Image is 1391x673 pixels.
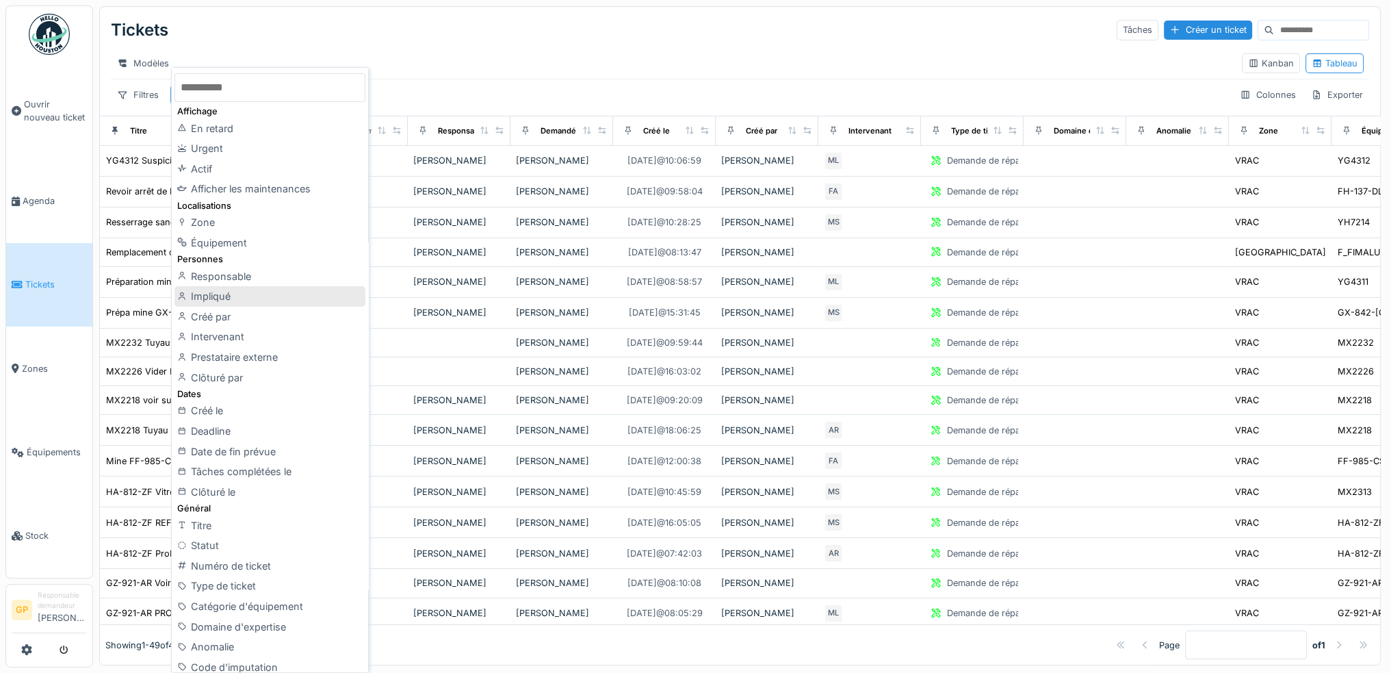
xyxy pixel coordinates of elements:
div: [PERSON_NAME] [516,275,608,288]
div: [PERSON_NAME] [413,185,505,198]
span: Équipements [27,446,87,459]
span: Agenda [23,194,87,207]
div: VRAC [1235,394,1259,407]
div: GZ-921-AR [1338,607,1383,620]
div: Numéro de ticket [174,556,365,576]
div: Urgent [174,138,365,159]
div: [DATE] @ 12:00:38 [627,455,701,468]
div: VRAC [1235,424,1259,437]
div: Tâches complétées le [174,461,365,482]
div: [PERSON_NAME] [413,455,505,468]
div: MX2232 [1338,336,1374,349]
div: GZ-921-AR Voir taquet de bâche [106,576,241,589]
div: ML [824,272,843,292]
div: [DATE] @ 09:20:09 [627,394,703,407]
div: Statut [174,535,365,556]
div: Créé le [643,125,670,137]
div: Personnes [174,253,365,266]
div: [DATE] @ 09:58:04 [627,185,703,198]
div: Filtres [111,85,165,105]
div: Demande de réparation [947,607,1044,620]
div: Tâches [1117,20,1158,40]
div: Type de ticket [951,125,1004,137]
div: [PERSON_NAME] [721,455,813,468]
div: HA-812-ZF [1338,547,1384,560]
div: YH7214 [1338,216,1370,229]
div: [PERSON_NAME] [516,547,608,560]
div: Zone [1259,125,1278,137]
div: Titre [174,516,365,536]
div: Actif [174,159,365,179]
div: [DATE] @ 07:42:03 [627,547,702,560]
div: [DATE] @ 08:05:29 [627,607,703,620]
div: [PERSON_NAME] [413,485,505,498]
div: Responsable [174,266,365,287]
div: Code d'imputation [335,125,404,137]
div: VRAC [1235,275,1259,288]
div: Tableau [1312,57,1357,70]
div: [DATE] @ 09:59:44 [627,336,703,349]
div: [PERSON_NAME] [516,216,608,229]
div: [PERSON_NAME] [516,424,608,437]
div: Localisations [174,199,365,212]
div: [PERSON_NAME] [721,576,813,589]
div: Domaine d'expertise [1054,125,1131,137]
div: VRAC [1235,185,1259,198]
div: [PERSON_NAME] [516,576,608,589]
div: [PERSON_NAME] [721,547,813,560]
div: MS [824,482,843,501]
div: FA [824,451,843,470]
div: [DATE] @ 08:10:08 [627,576,701,589]
div: En retard [174,118,365,139]
div: Demande de réparation [947,516,1044,529]
div: Anomalie [174,637,365,657]
div: [DATE] @ 16:03:02 [627,365,701,378]
div: AR [824,420,843,440]
div: GZ-921-AR PROBLEME TAQUET DE BACHE [106,607,287,620]
div: Prestataire externe [174,347,365,368]
div: Clôturé par [174,368,365,388]
div: VRAC [1235,516,1259,529]
div: Domaine d'expertise [174,617,365,637]
strong: of 1 [1312,639,1325,652]
div: HA-812-ZF REFAIRE LE COTE DROIT FEUX CASSER + GARDE BOUE SUITE ACCIDENT FINARDI [106,516,503,529]
div: FF-985-CS [1338,455,1385,468]
div: MX2218 [1338,394,1372,407]
div: Kanban [1248,57,1294,70]
div: MS [824,513,843,532]
div: MS [824,213,843,232]
div: Tickets [111,12,168,48]
div: [PERSON_NAME] [721,216,813,229]
div: [PERSON_NAME] [413,154,505,167]
img: Badge_color-CXgf-gQk.svg [29,14,70,55]
div: [PERSON_NAME] [516,306,608,319]
div: Intervenant [848,125,892,137]
div: VRAC [1235,607,1259,620]
div: Demande de réparation [947,185,1044,198]
div: Demande de réparation [947,455,1044,468]
div: [PERSON_NAME] [516,365,608,378]
span: Ouvrir nouveau ticket [24,98,87,124]
div: [PERSON_NAME] [721,154,813,167]
div: Préparation mines + mettre prise pour mines YG4311 camion viendra [DATE] 08H00 [106,275,455,288]
div: Revoir arrêt de bâche FH-137-DL [106,185,243,198]
div: MX2313 [1338,485,1372,498]
div: Créer un ticket [1164,21,1252,39]
div: MX2226 [1338,365,1374,378]
div: [PERSON_NAME] [721,365,813,378]
div: Mine FF-985-CS + TRAVAUX SUR BACHE + INTERIEURE REMORQUE + EXTRIEURE [106,455,455,468]
div: MX2226 Vider le réservoir GO camion mis en restitution le 17/06 [106,365,375,378]
div: ML [824,604,843,623]
div: [PERSON_NAME] [516,485,608,498]
div: YG4312 [1338,154,1370,167]
div: [PERSON_NAME] [721,516,813,529]
div: VRAC [1235,547,1259,560]
div: HA-812-ZF [1338,516,1384,529]
div: AR [824,544,843,563]
div: ML [824,151,843,170]
div: Équipement [174,233,365,253]
div: MX2218 [1338,424,1372,437]
div: YG4311 [1338,275,1368,288]
div: [GEOGRAPHIC_DATA] [1235,246,1326,259]
div: Showing 1 - 49 of 49 [105,639,179,652]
